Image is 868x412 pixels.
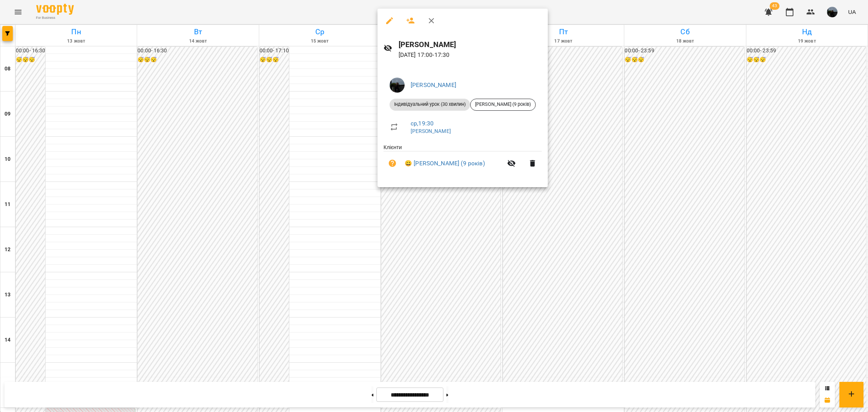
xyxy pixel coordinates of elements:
a: [PERSON_NAME] [411,128,451,134]
div: [PERSON_NAME] (9 років) [470,99,536,111]
a: [PERSON_NAME] [411,81,456,89]
span: Індивідуальний урок (30 хвилин) [390,101,470,108]
a: 😀 [PERSON_NAME] (9 років) [405,159,485,168]
ul: Клієнти [384,143,542,179]
span: [PERSON_NAME] (9 років) [471,101,535,108]
img: 7a8c30730ae00778d385705fb0e636dc.jpeg [390,78,405,93]
p: [DATE] 17:00 - 17:30 [399,50,542,60]
h6: [PERSON_NAME] [399,39,542,50]
a: ср , 19:30 [411,120,434,127]
button: Візит ще не сплачено. Додати оплату? [384,154,402,172]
